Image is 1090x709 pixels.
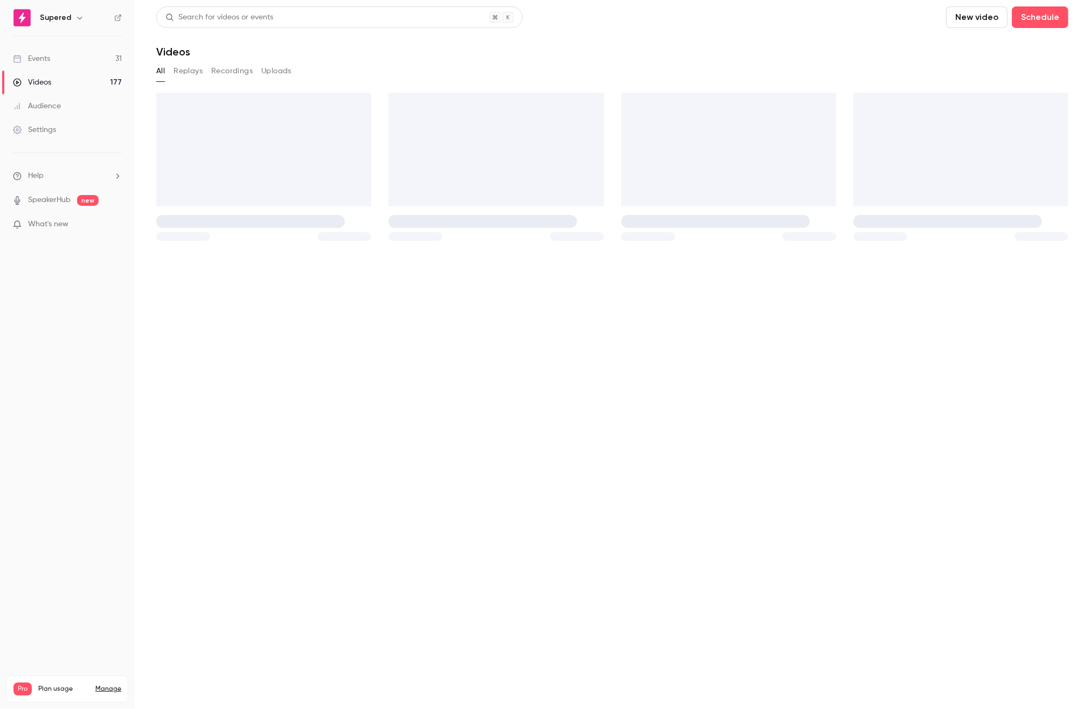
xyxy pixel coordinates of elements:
[13,124,56,135] div: Settings
[38,685,89,693] span: Plan usage
[13,683,32,696] span: Pro
[13,170,122,182] li: help-dropdown-opener
[156,62,165,80] button: All
[1012,6,1068,28] button: Schedule
[173,62,203,80] button: Replays
[13,53,50,64] div: Events
[28,194,71,206] a: SpeakerHub
[28,170,44,182] span: Help
[109,220,122,230] iframe: Noticeable Trigger
[261,62,291,80] button: Uploads
[95,685,121,693] a: Manage
[156,45,190,58] h1: Videos
[13,101,61,112] div: Audience
[946,6,1008,28] button: New video
[211,62,253,80] button: Recordings
[13,77,51,88] div: Videos
[28,219,68,230] span: What's new
[40,12,71,23] h6: Supered
[165,12,273,23] div: Search for videos or events
[13,9,31,26] img: Supered
[77,195,99,206] span: new
[156,6,1068,703] section: Videos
